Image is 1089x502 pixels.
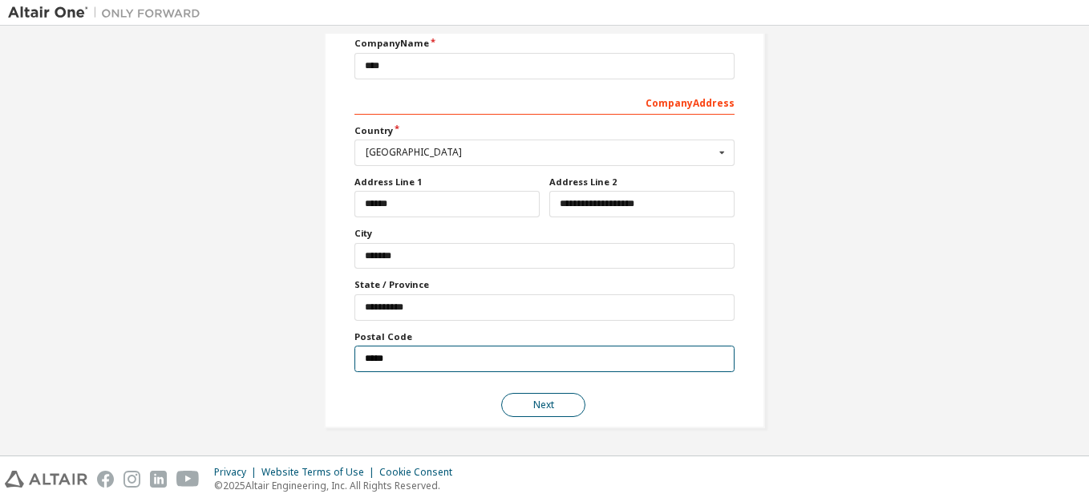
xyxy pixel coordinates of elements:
[214,466,261,479] div: Privacy
[176,471,200,488] img: youtube.svg
[354,124,735,137] label: Country
[354,176,540,188] label: Address Line 1
[549,176,735,188] label: Address Line 2
[366,148,715,157] div: [GEOGRAPHIC_DATA]
[214,479,462,492] p: © 2025 Altair Engineering, Inc. All Rights Reserved.
[354,37,735,50] label: Company Name
[354,330,735,343] label: Postal Code
[354,89,735,115] div: Company Address
[379,466,462,479] div: Cookie Consent
[261,466,379,479] div: Website Terms of Use
[501,393,585,417] button: Next
[123,471,140,488] img: instagram.svg
[97,471,114,488] img: facebook.svg
[354,227,735,240] label: City
[354,278,735,291] label: State / Province
[150,471,167,488] img: linkedin.svg
[5,471,87,488] img: altair_logo.svg
[8,5,208,21] img: Altair One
